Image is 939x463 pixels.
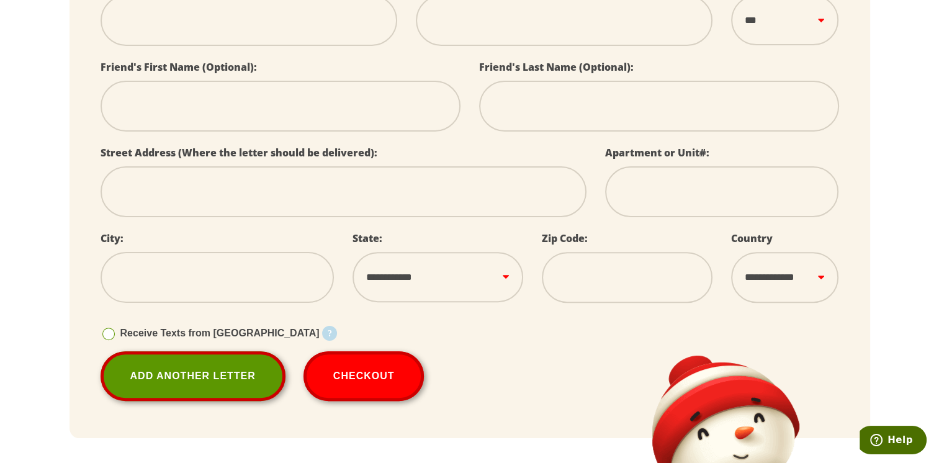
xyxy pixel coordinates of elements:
[860,426,927,457] iframe: Opens a widget where you can find more information
[605,146,709,160] label: Apartment or Unit#:
[101,60,257,74] label: Friend's First Name (Optional):
[120,328,320,338] span: Receive Texts from [GEOGRAPHIC_DATA]
[101,351,285,401] a: Add Another Letter
[542,231,588,245] label: Zip Code:
[353,231,382,245] label: State:
[303,351,425,401] button: Checkout
[101,231,124,245] label: City:
[479,60,634,74] label: Friend's Last Name (Optional):
[101,146,377,160] label: Street Address (Where the letter should be delivered):
[731,231,773,245] label: Country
